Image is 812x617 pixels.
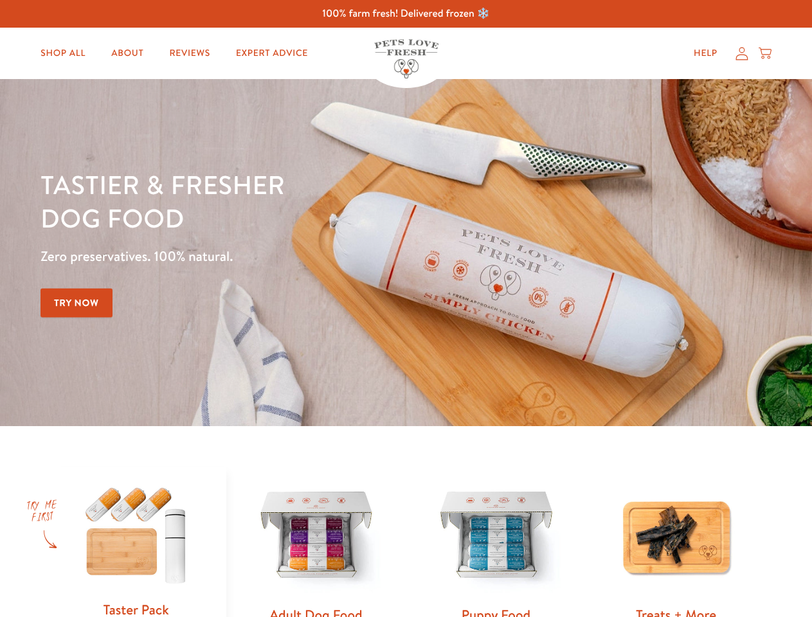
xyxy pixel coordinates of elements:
a: Reviews [159,40,220,66]
a: About [101,40,154,66]
h1: Tastier & fresher dog food [41,168,528,235]
a: Shop All [30,40,96,66]
p: Zero preservatives. 100% natural. [41,245,528,268]
img: Pets Love Fresh [374,39,438,78]
a: Expert Advice [226,40,318,66]
a: Help [683,40,728,66]
a: Try Now [41,289,113,317]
